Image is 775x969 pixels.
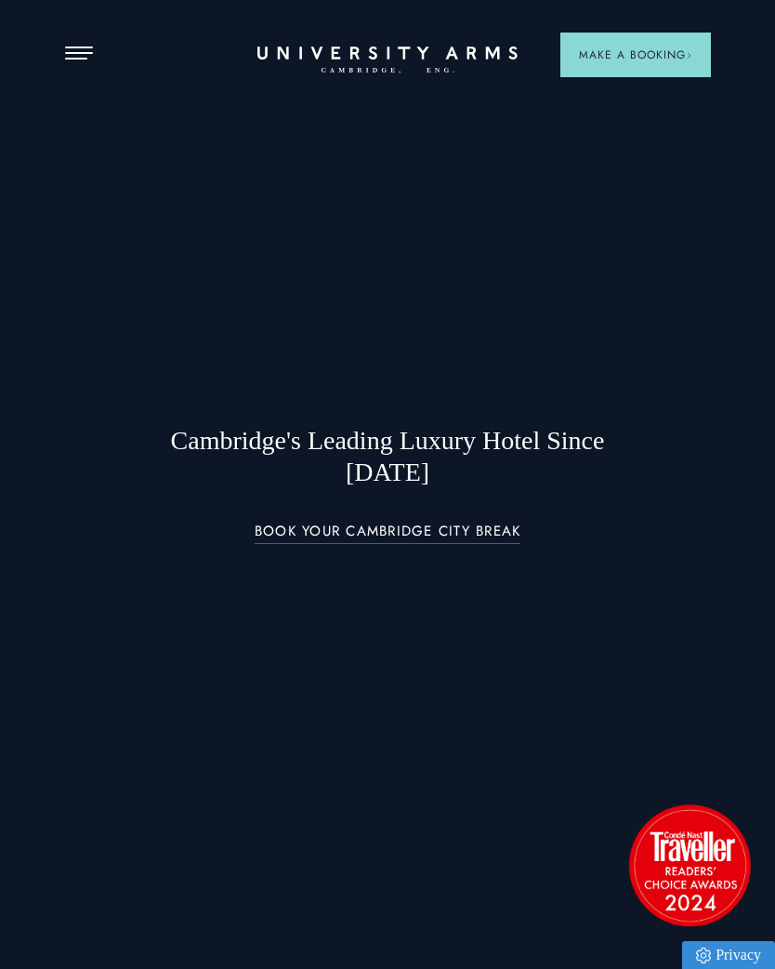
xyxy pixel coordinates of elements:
[682,941,775,969] a: Privacy
[65,46,93,61] button: Open Menu
[257,46,518,74] a: Home
[579,46,692,63] span: Make a Booking
[560,33,711,77] button: Make a BookingArrow icon
[255,524,521,545] a: BOOK YOUR CAMBRIDGE CITY BREAK
[696,948,711,963] img: Privacy
[620,795,759,935] img: image-2524eff8f0c5d55edbf694693304c4387916dea5-1501x1501-png
[686,52,692,59] img: Arrow icon
[129,425,646,488] h1: Cambridge's Leading Luxury Hotel Since [DATE]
